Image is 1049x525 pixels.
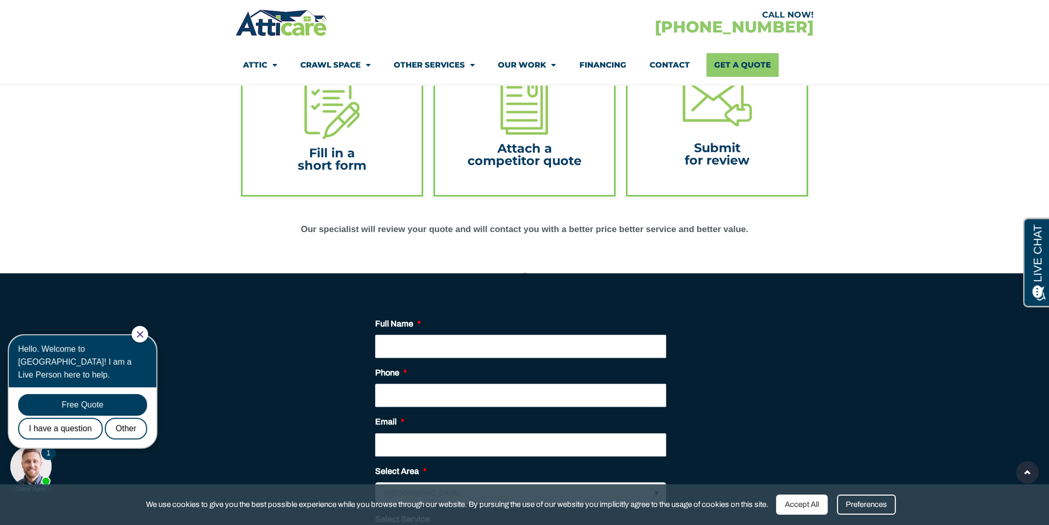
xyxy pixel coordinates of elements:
label: Email [375,417,405,428]
label: Select Area [375,466,427,477]
strong: Our specialist will review your quote and will contact you with a better price better service and... [301,224,748,234]
div: CALL NOW! [524,11,813,19]
label: Phone [375,368,407,379]
a: Get A Quote [706,53,779,77]
span: We use cookies to give you the best possible experience while you browse through our website. By ... [146,498,768,511]
a: Financing [579,53,626,77]
a: Contact [649,53,689,77]
div: Preferences [837,495,896,515]
h6: Submit for review [639,142,795,167]
a: Other Services [394,53,475,77]
h6: Fill in a short form [254,147,410,172]
div: Accept All [776,495,828,515]
a: Crawl Space [300,53,370,77]
nav: Menu [243,53,805,77]
iframe: Chat Invitation [5,325,170,494]
a: Our Work [498,53,556,77]
span: Opens a chat window [25,8,83,21]
h6: Attach a competitor quote [446,142,603,167]
label: Full Name [375,319,421,330]
a: Attic [243,53,277,77]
